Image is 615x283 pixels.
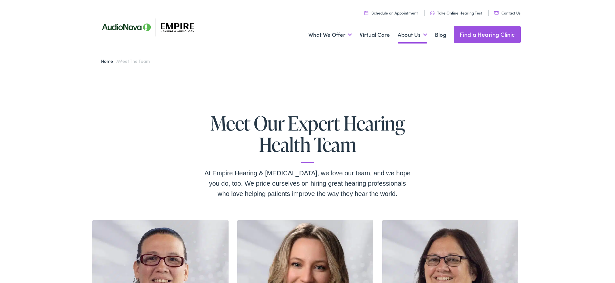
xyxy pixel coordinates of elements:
[494,11,499,15] img: utility icon
[435,23,446,47] a: Blog
[430,11,435,15] img: utility icon
[101,58,116,64] a: Home
[494,10,520,15] a: Contact Us
[118,58,149,64] span: Meet the Team
[204,168,411,199] div: At Empire Hearing & [MEDICAL_DATA], we love our team, and we hope you do, too. We pride ourselves...
[398,23,427,47] a: About Us
[364,11,368,15] img: utility icon
[364,10,418,15] a: Schedule an Appointment
[454,26,521,43] a: Find a Hearing Clinic
[360,23,390,47] a: Virtual Care
[308,23,352,47] a: What We Offer
[430,10,482,15] a: Take Online Hearing Test
[101,58,150,64] span: /
[204,112,411,163] h1: Meet Our Expert Hearing Health Team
